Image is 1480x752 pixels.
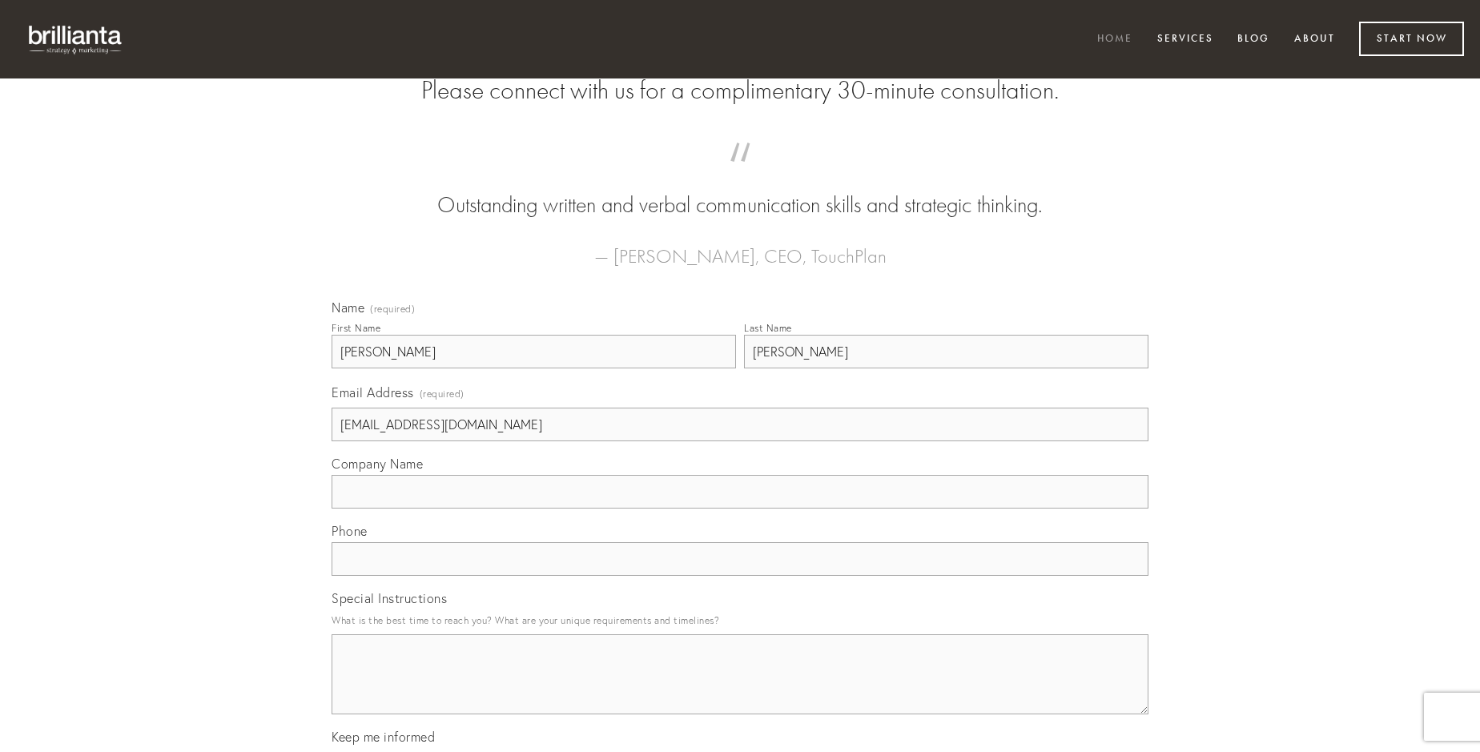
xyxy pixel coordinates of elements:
[1227,26,1280,53] a: Blog
[357,159,1123,190] span: “
[332,322,380,334] div: First Name
[744,322,792,334] div: Last Name
[332,609,1148,631] p: What is the best time to reach you? What are your unique requirements and timelines?
[1147,26,1224,53] a: Services
[357,159,1123,221] blockquote: Outstanding written and verbal communication skills and strategic thinking.
[332,523,368,539] span: Phone
[357,221,1123,272] figcaption: — [PERSON_NAME], CEO, TouchPlan
[16,16,136,62] img: brillianta - research, strategy, marketing
[332,729,435,745] span: Keep me informed
[1359,22,1464,56] a: Start Now
[332,384,414,400] span: Email Address
[1087,26,1143,53] a: Home
[1284,26,1345,53] a: About
[370,304,415,314] span: (required)
[332,456,423,472] span: Company Name
[420,383,465,404] span: (required)
[332,75,1148,106] h2: Please connect with us for a complimentary 30-minute consultation.
[332,300,364,316] span: Name
[332,590,447,606] span: Special Instructions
